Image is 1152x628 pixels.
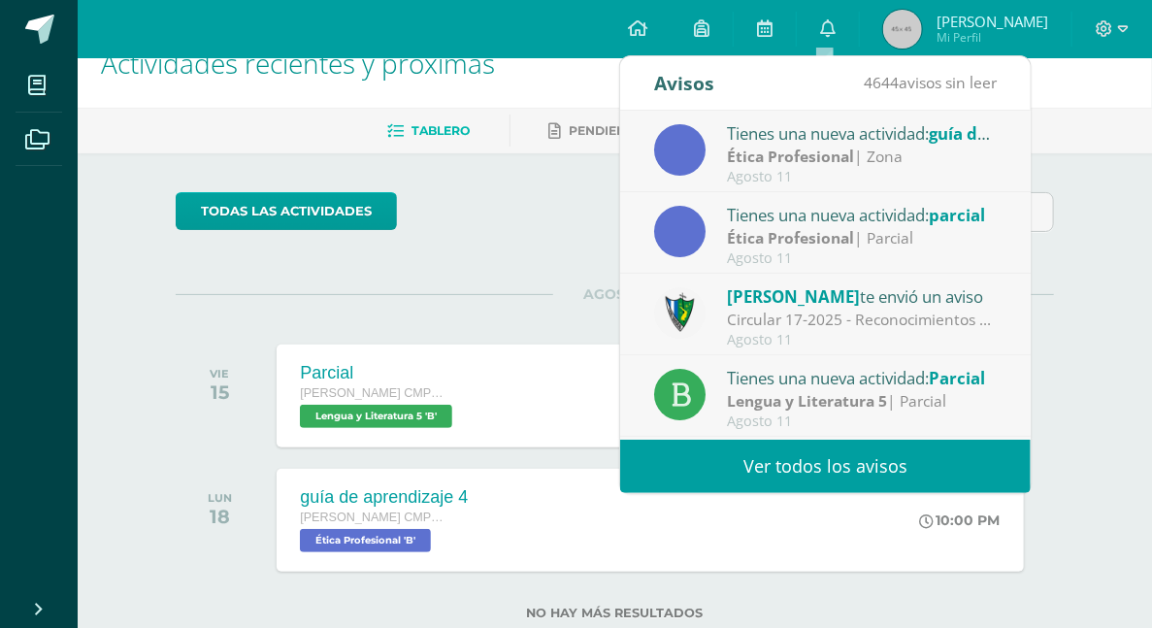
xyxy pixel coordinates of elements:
[727,390,887,412] strong: Lengua y Literatura 5
[937,12,1048,31] span: [PERSON_NAME]
[727,120,997,146] div: Tienes una nueva actividad:
[210,380,229,404] div: 15
[412,123,471,138] span: Tablero
[300,405,452,428] span: Lengua y Literatura 5 'B'
[883,10,922,49] img: 45x45
[654,287,706,339] img: 9f174a157161b4ddbe12118a61fed988.png
[929,367,985,389] span: Parcial
[920,512,1001,529] div: 10:00 PM
[300,529,431,552] span: Ética Profesional 'B'
[300,511,445,524] span: [PERSON_NAME] CMP Bachillerato en CCLL con Orientación en Computación
[929,122,1101,145] span: guía de aprendizaje 4
[388,116,471,147] a: Tablero
[727,250,997,267] div: Agosto 11
[727,332,997,348] div: Agosto 11
[208,505,232,528] div: 18
[101,45,495,82] span: Actividades recientes y próximas
[176,192,397,230] a: todas las Actividades
[553,285,677,303] span: AGOSTO
[727,365,997,390] div: Tienes una nueva actividad:
[727,413,997,430] div: Agosto 11
[208,491,232,505] div: LUN
[727,390,997,413] div: | Parcial
[549,116,736,147] a: Pendientes de entrega
[210,367,229,380] div: VIE
[300,386,445,400] span: [PERSON_NAME] CMP Bachillerato en CCLL con Orientación en Computación
[176,606,1054,620] label: No hay más resultados
[929,204,985,226] span: parcial
[300,363,457,383] div: Parcial
[727,285,860,308] span: [PERSON_NAME]
[727,169,997,185] div: Agosto 11
[570,123,736,138] span: Pendientes de entrega
[727,283,997,309] div: te envió un aviso
[727,146,854,167] strong: Ética Profesional
[864,72,899,93] span: 4644
[937,29,1048,46] span: Mi Perfil
[727,309,997,331] div: Circular 17-2025 - Reconocimientos a la LXXVI Promoción - Evaluaciones de Unidad: Estimados padre...
[727,227,997,249] div: | Parcial
[620,440,1031,493] a: Ver todos los avisos
[654,56,714,110] div: Avisos
[864,72,997,93] span: avisos sin leer
[727,202,997,227] div: Tienes una nueva actividad:
[727,227,854,248] strong: Ética Profesional
[727,146,997,168] div: | Zona
[300,487,468,508] div: guía de aprendizaje 4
